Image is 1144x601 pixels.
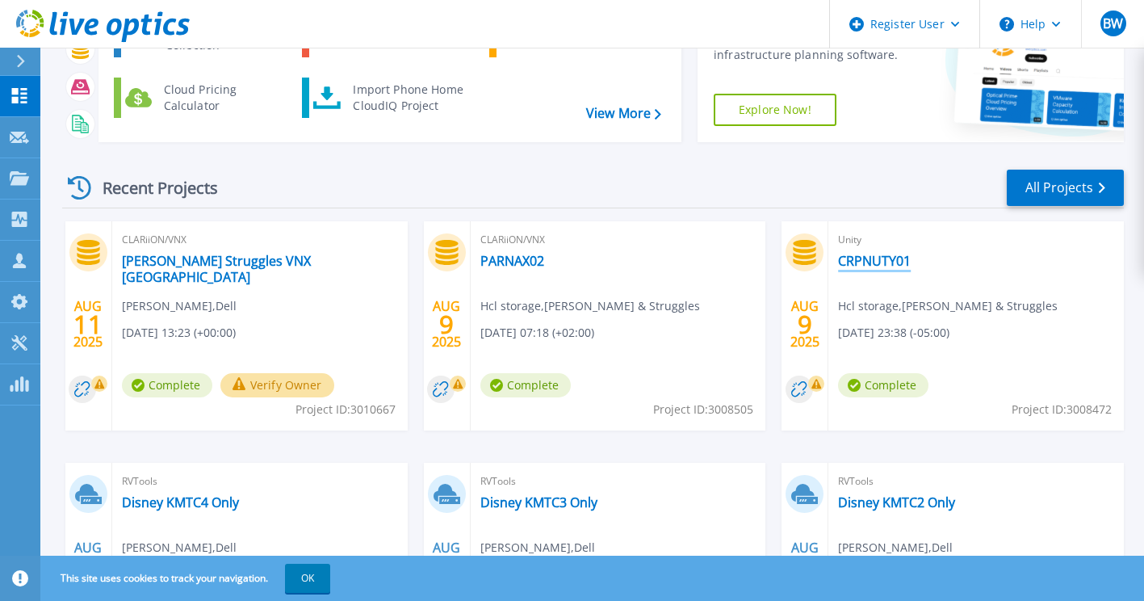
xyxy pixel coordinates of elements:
[798,317,812,331] span: 9
[838,373,928,397] span: Complete
[838,324,949,342] span: [DATE] 23:38 (-05:00)
[586,106,661,121] a: View More
[122,324,236,342] span: [DATE] 13:23 (+00:00)
[714,94,836,126] a: Explore Now!
[220,373,334,397] button: Verify Owner
[480,473,756,490] span: RVTools
[1103,17,1123,30] span: BW
[345,82,471,114] div: Import Phone Home CloudIQ Project
[480,231,756,249] span: CLARiiON/VNX
[431,295,462,354] div: AUG 2025
[790,295,820,354] div: AUG 2025
[838,297,1058,315] span: Hcl storage , [PERSON_NAME] & Struggles
[122,539,237,557] span: [PERSON_NAME] , Dell
[114,78,279,118] a: Cloud Pricing Calculator
[73,295,103,354] div: AUG 2025
[156,82,275,114] div: Cloud Pricing Calculator
[122,297,237,315] span: [PERSON_NAME] , Dell
[1012,401,1112,418] span: Project ID: 3008472
[653,401,753,418] span: Project ID: 3008505
[790,536,820,595] div: AUG 2024
[122,373,212,397] span: Complete
[439,317,454,331] span: 9
[122,253,398,285] a: [PERSON_NAME] Struggles VNX [GEOGRAPHIC_DATA]
[838,253,911,269] a: CRPNUTY01
[480,494,597,511] a: Disney KMTC3 Only
[122,473,398,490] span: RVTools
[1007,170,1124,206] a: All Projects
[838,231,1114,249] span: Unity
[431,536,462,595] div: AUG 2024
[838,473,1114,490] span: RVTools
[480,373,571,397] span: Complete
[122,494,239,511] a: Disney KMTC4 Only
[295,401,396,418] span: Project ID: 3010667
[838,539,953,557] span: [PERSON_NAME] , Dell
[285,564,330,593] button: OK
[122,231,398,249] span: CLARiiON/VNX
[73,317,103,331] span: 11
[44,564,330,593] span: This site uses cookies to track your navigation.
[62,168,240,208] div: Recent Projects
[838,494,955,511] a: Disney KMTC2 Only
[480,539,595,557] span: [PERSON_NAME] , Dell
[480,324,594,342] span: [DATE] 07:18 (+02:00)
[480,297,700,315] span: Hcl storage , [PERSON_NAME] & Struggles
[73,536,103,595] div: AUG 2024
[480,253,544,269] a: PARNAX02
